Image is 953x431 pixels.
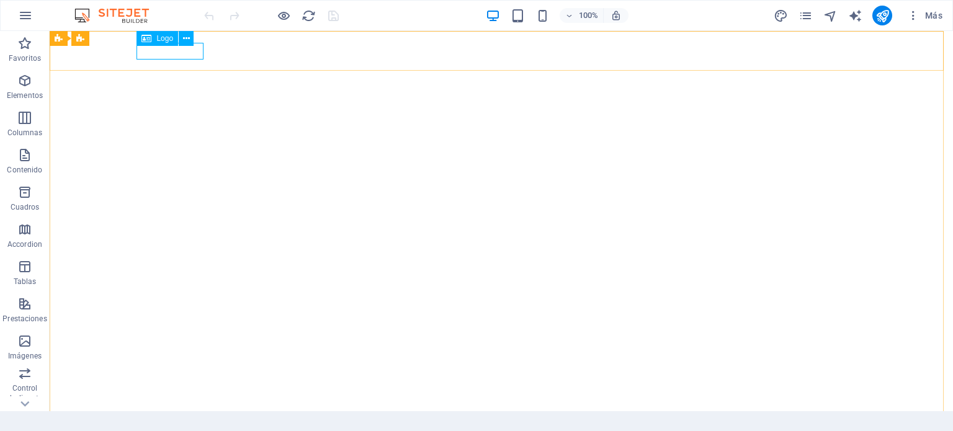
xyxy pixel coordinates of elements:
button: reload [301,8,316,23]
span: Más [907,9,942,22]
button: Más [902,6,947,25]
p: Cuadros [11,202,40,212]
i: Páginas (Ctrl+Alt+S) [799,9,813,23]
p: Prestaciones [2,314,47,324]
button: navigator [823,8,838,23]
h6: 100% [578,8,598,23]
button: design [773,8,788,23]
i: Navegador [823,9,838,23]
button: text_generator [848,8,862,23]
i: Volver a cargar página [302,9,316,23]
i: Diseño (Ctrl+Alt+Y) [774,9,788,23]
button: Haz clic para salir del modo de previsualización y seguir editando [276,8,291,23]
p: Elementos [7,91,43,100]
p: Tablas [14,277,37,287]
i: Al redimensionar, ajustar el nivel de zoom automáticamente para ajustarse al dispositivo elegido. [611,10,622,21]
p: Accordion [7,239,42,249]
button: publish [872,6,892,25]
p: Contenido [7,165,42,175]
button: 100% [560,8,604,23]
img: Editor Logo [71,8,164,23]
p: Favoritos [9,53,41,63]
button: pages [798,8,813,23]
i: Publicar [875,9,890,23]
i: AI Writer [848,9,862,23]
p: Imágenes [8,351,42,361]
span: Logo [156,35,173,42]
p: Columnas [7,128,43,138]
